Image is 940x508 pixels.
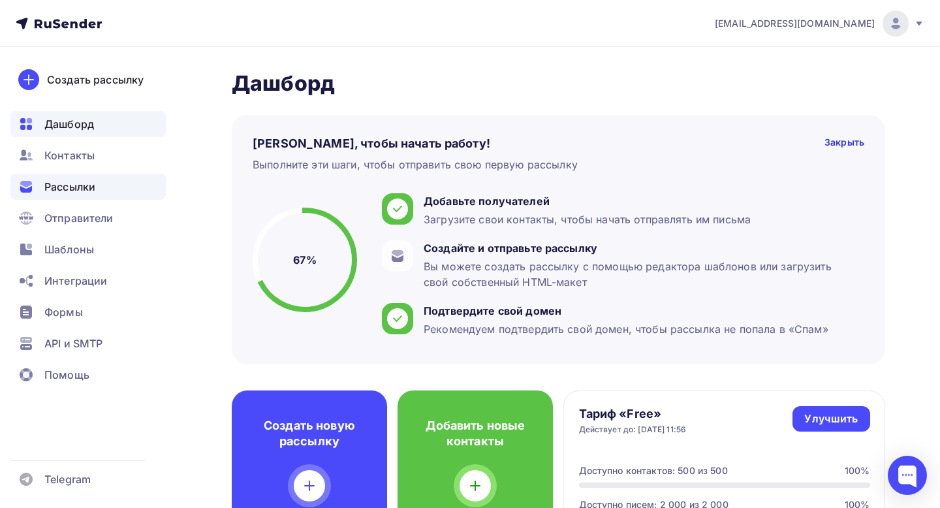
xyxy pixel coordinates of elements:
a: Формы [10,299,166,325]
span: Шаблоны [44,242,94,257]
a: Дашборд [10,111,166,137]
span: [EMAIL_ADDRESS][DOMAIN_NAME] [715,17,875,30]
h4: Добавить новые контакты [418,418,532,449]
span: Помощь [44,367,89,383]
span: Рассылки [44,179,95,195]
a: Шаблоны [10,236,166,262]
span: Telegram [44,471,91,487]
div: Действует до: [DATE] 11:56 [579,424,687,435]
span: Дашборд [44,116,94,132]
h5: 67% [293,252,316,268]
h2: Дашборд [232,71,885,97]
span: Формы [44,304,83,320]
span: Контакты [44,148,95,163]
div: Выполните эти шаги, чтобы отправить свою первую рассылку [253,157,578,172]
div: Закрыть [824,136,864,151]
div: Вы можете создать рассылку с помощью редактора шаблонов или загрузить свой собственный HTML-макет [424,259,858,290]
span: Отправители [44,210,114,226]
a: [EMAIL_ADDRESS][DOMAIN_NAME] [715,10,924,37]
span: API и SMTP [44,336,102,351]
a: Отправители [10,205,166,231]
h4: [PERSON_NAME], чтобы начать работу! [253,136,490,151]
div: Рекомендуем подтвердить свой домен, чтобы рассылка не попала в «Спам» [424,321,828,337]
a: Рассылки [10,174,166,200]
div: Улучшить [804,411,858,426]
div: Загрузите свои контакты, чтобы начать отправлять им письма [424,212,751,227]
div: Добавьте получателей [424,193,751,209]
div: Подтвердите свой домен [424,303,828,319]
a: Контакты [10,142,166,168]
h4: Тариф «Free» [579,406,687,422]
div: Создать рассылку [47,72,144,87]
span: Интеграции [44,273,107,289]
div: Создайте и отправьте рассылку [424,240,858,256]
h4: Создать новую рассылку [253,418,366,449]
div: Доступно контактов: 500 из 500 [579,464,728,477]
div: 100% [845,464,870,477]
